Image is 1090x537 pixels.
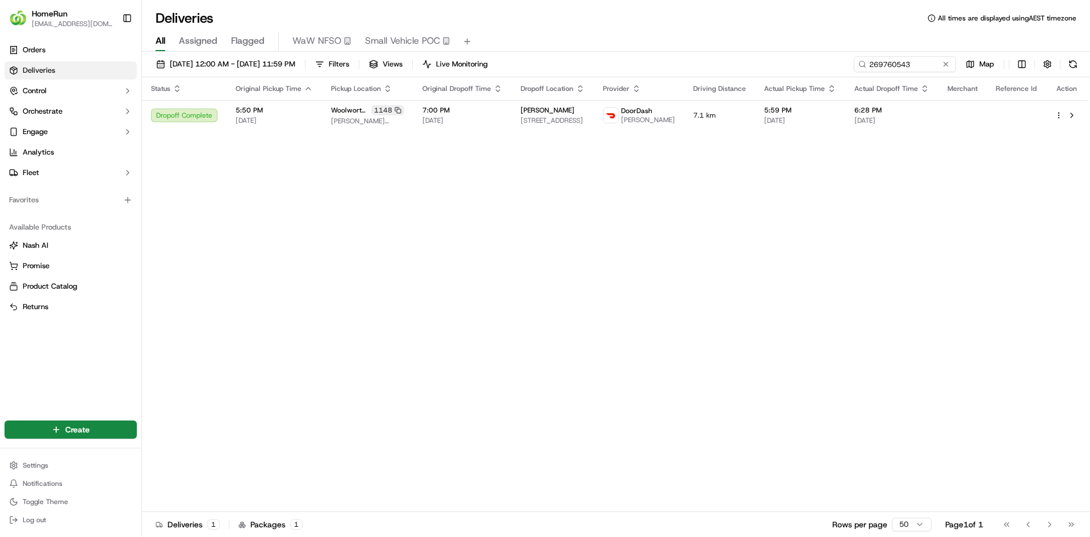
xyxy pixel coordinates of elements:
[238,519,303,530] div: Packages
[290,519,303,530] div: 1
[5,123,137,141] button: Engage
[603,84,630,93] span: Provider
[938,14,1076,23] span: All times are displayed using AEST timezone
[65,424,90,435] span: Create
[5,61,137,80] a: Deliveries
[151,84,170,93] span: Status
[422,116,502,125] span: [DATE]
[621,106,652,115] span: DoorDash
[23,127,48,137] span: Engage
[996,84,1037,93] span: Reference Id
[5,512,137,528] button: Log out
[854,106,929,115] span: 6:28 PM
[236,116,313,125] span: [DATE]
[9,261,132,271] a: Promise
[23,515,46,524] span: Log out
[854,56,956,72] input: Type to search
[365,34,440,48] span: Small Vehicle POC
[310,56,354,72] button: Filters
[23,65,55,76] span: Deliveries
[9,240,132,251] a: Nash AI
[521,116,585,125] span: [STREET_ADDRESS]
[854,116,929,125] span: [DATE]
[9,281,132,292] a: Product Catalog
[5,218,137,236] div: Available Products
[422,106,502,115] span: 7:00 PM
[179,34,217,48] span: Assigned
[23,45,45,55] span: Orders
[170,59,295,69] span: [DATE] 12:00 AM - [DATE] 11:59 PM
[764,84,825,93] span: Actual Pickup Time
[292,34,341,48] span: WaW NFSO
[5,164,137,182] button: Fleet
[32,8,68,19] button: HomeRun
[5,257,137,275] button: Promise
[5,82,137,100] button: Control
[5,277,137,295] button: Product Catalog
[236,106,313,115] span: 5:50 PM
[693,111,746,120] span: 7.1 km
[329,59,349,69] span: Filters
[23,240,48,251] span: Nash AI
[23,86,47,96] span: Control
[32,19,113,28] button: [EMAIL_ADDRESS][DOMAIN_NAME]
[331,116,404,126] span: [PERSON_NAME][GEOGRAPHIC_DATA], [STREET_ADDRESS]
[156,519,220,530] div: Deliveries
[961,56,999,72] button: Map
[371,105,404,115] div: 1148
[945,519,983,530] div: Page 1 of 1
[1055,84,1079,93] div: Action
[417,56,493,72] button: Live Monitoring
[521,84,573,93] span: Dropoff Location
[979,59,994,69] span: Map
[521,106,575,115] span: [PERSON_NAME]
[948,84,978,93] span: Merchant
[151,56,300,72] button: [DATE] 12:00 AM - [DATE] 11:59 PM
[23,168,39,178] span: Fleet
[23,281,77,292] span: Product Catalog
[5,5,118,32] button: HomeRunHomeRun[EMAIL_ADDRESS][DOMAIN_NAME]
[5,494,137,510] button: Toggle Theme
[23,497,68,506] span: Toggle Theme
[9,9,27,27] img: HomeRun
[854,84,918,93] span: Actual Dropoff Time
[331,84,381,93] span: Pickup Location
[9,302,132,312] a: Returns
[23,461,48,470] span: Settings
[5,421,137,439] button: Create
[236,84,301,93] span: Original Pickup Time
[436,59,488,69] span: Live Monitoring
[5,236,137,255] button: Nash AI
[603,108,618,123] img: doordash_logo_v2.png
[764,106,836,115] span: 5:59 PM
[23,261,49,271] span: Promise
[5,298,137,316] button: Returns
[5,476,137,492] button: Notifications
[23,106,62,116] span: Orchestrate
[5,457,137,473] button: Settings
[764,116,836,125] span: [DATE]
[364,56,408,72] button: Views
[5,102,137,120] button: Orchestrate
[331,106,369,115] span: Woolworths Maitland
[1065,56,1081,72] button: Refresh
[621,115,675,124] span: [PERSON_NAME]
[5,191,137,209] div: Favorites
[23,479,62,488] span: Notifications
[231,34,265,48] span: Flagged
[383,59,403,69] span: Views
[156,9,213,27] h1: Deliveries
[23,147,54,157] span: Analytics
[156,34,165,48] span: All
[5,143,137,161] a: Analytics
[693,84,746,93] span: Driving Distance
[832,519,887,530] p: Rows per page
[422,84,491,93] span: Original Dropoff Time
[5,41,137,59] a: Orders
[23,302,48,312] span: Returns
[207,519,220,530] div: 1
